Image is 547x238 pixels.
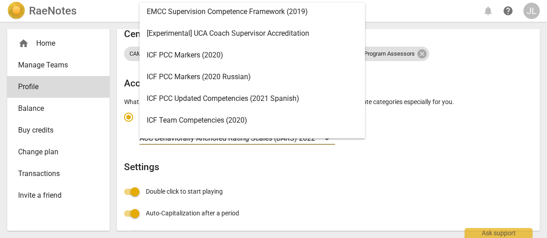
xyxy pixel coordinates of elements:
[345,47,429,61] div: CAM Program Assessors
[7,119,110,141] a: Buy credits
[7,185,110,206] a: Invite a friend
[124,106,533,145] div: Account type
[139,109,365,131] div: ICF Team Competencies (2020)
[146,187,223,196] span: Double click to start playing
[124,47,214,61] div: CAM GMC Mentor Coaches
[139,1,365,23] div: EMCC Supervision Competence Framework (2019)
[7,2,77,20] a: LogoRaeNotes
[18,81,91,92] span: Profile
[18,38,91,49] div: Home
[18,125,91,136] span: Buy credits
[523,3,540,19] button: JL
[18,147,91,157] span: Change plan
[7,163,110,185] a: Transactions
[7,141,110,163] a: Change plan
[7,33,110,54] div: Home
[7,54,110,76] a: Manage Teams
[124,29,533,40] h2: Centralized billing
[139,44,365,66] div: ICF PCC Markers (2020)
[29,5,77,17] h2: RaeNotes
[500,3,516,19] a: Help
[18,190,91,201] span: Invite a friend
[18,60,91,71] span: Manage Teams
[18,38,29,49] span: home
[139,23,365,44] div: [Experimental] UCA Coach Supervisor Accreditation
[139,88,365,109] div: ICF PCC Updated Competencies (2021 Spanish)
[7,2,25,20] img: Logo
[124,78,533,89] h2: Account type
[139,131,365,153] div: ICF Updated Competencies (2019 Japanese)
[146,209,239,218] span: Auto-Capitalization after a period
[503,5,513,16] span: help
[7,98,110,119] a: Balance
[124,51,205,57] span: CAM GMC Mentor Coaches
[465,228,533,238] div: Ask support
[124,97,533,107] p: What will you be using RaeNotes for? We will use this to recommend app design and note categories...
[345,51,420,57] span: CAM Program Assessors
[18,103,91,114] span: Balance
[124,162,533,173] h2: Settings
[139,66,365,88] div: ICF PCC Markers (2020 Russian)
[18,168,91,179] span: Transactions
[7,76,110,98] a: Profile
